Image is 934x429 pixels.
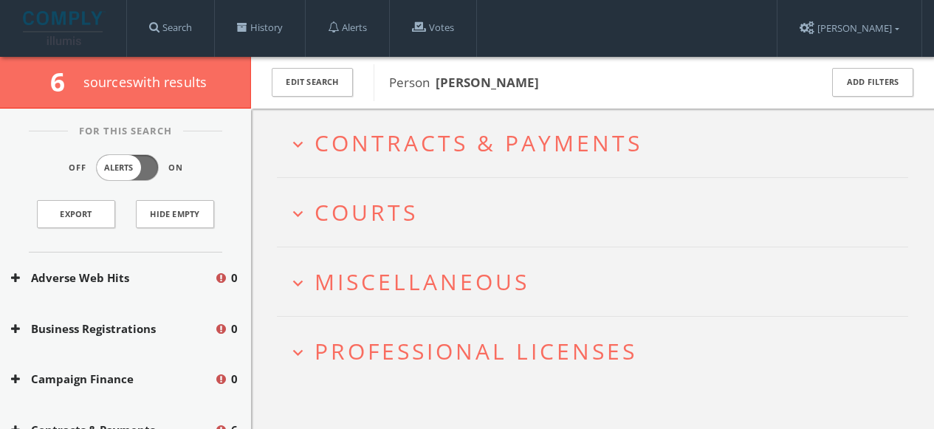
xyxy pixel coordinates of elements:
i: expand_more [288,134,308,154]
span: Person [389,74,539,91]
span: 0 [231,270,238,286]
button: Campaign Finance [11,371,214,388]
img: illumis [23,11,106,45]
span: Contracts & Payments [315,128,642,158]
span: 0 [231,371,238,388]
i: expand_more [288,204,308,224]
i: expand_more [288,273,308,293]
button: expand_moreProfessional Licenses [288,339,908,363]
span: 0 [231,320,238,337]
i: expand_more [288,343,308,363]
button: expand_moreMiscellaneous [288,270,908,294]
span: Off [69,162,86,174]
button: Hide Empty [136,200,214,228]
span: For This Search [68,124,183,139]
button: expand_moreCourts [288,200,908,224]
span: On [168,162,183,174]
button: expand_moreContracts & Payments [288,131,908,155]
button: Edit Search [272,68,353,97]
span: source s with results [83,73,207,91]
span: 6 [50,64,78,99]
a: Export [37,200,115,228]
span: Courts [315,197,418,227]
button: Business Registrations [11,320,214,337]
span: Miscellaneous [315,267,529,297]
span: Professional Licenses [315,336,637,366]
button: Add Filters [832,68,913,97]
button: Adverse Web Hits [11,270,214,286]
b: [PERSON_NAME] [436,74,539,91]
